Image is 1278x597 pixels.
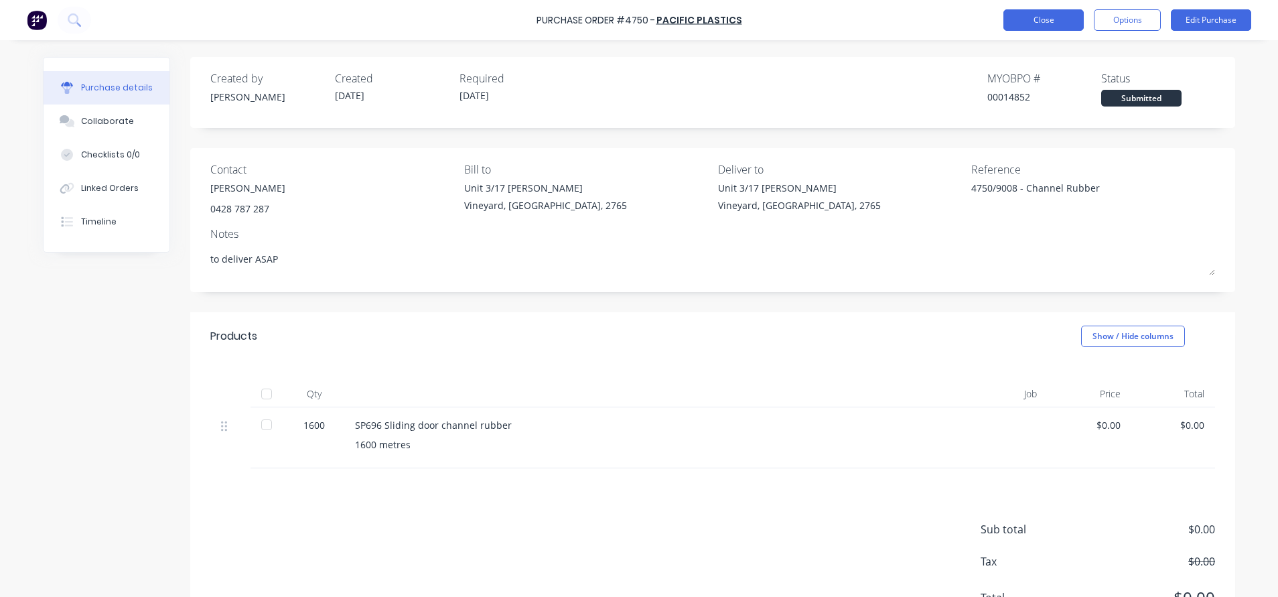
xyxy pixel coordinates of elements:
[718,161,962,178] div: Deliver to
[210,328,257,344] div: Products
[210,70,324,86] div: Created by
[1171,9,1251,31] button: Edit Purchase
[1003,9,1084,31] button: Close
[81,82,153,94] div: Purchase details
[355,438,936,452] div: 1600 metres
[1094,9,1161,31] button: Options
[1131,381,1215,407] div: Total
[81,216,117,228] div: Timeline
[537,13,655,27] div: Purchase Order #4750 -
[210,90,324,104] div: [PERSON_NAME]
[210,245,1215,275] textarea: to deliver ASAP
[27,10,47,30] img: Factory
[718,198,881,212] div: Vineyard, [GEOGRAPHIC_DATA], 2765
[987,90,1101,104] div: 00014852
[355,418,936,432] div: SP696 Sliding door channel rubber
[981,521,1081,537] span: Sub total
[210,202,285,216] div: 0428 787 287
[44,138,169,172] button: Checklists 0/0
[210,181,285,195] div: [PERSON_NAME]
[44,205,169,239] button: Timeline
[44,71,169,105] button: Purchase details
[1081,521,1215,537] span: $0.00
[656,13,742,27] a: PACIFIC PLASTICS
[81,149,140,161] div: Checklists 0/0
[464,181,627,195] div: Unit 3/17 [PERSON_NAME]
[987,70,1101,86] div: MYOB PO #
[44,105,169,138] button: Collaborate
[464,161,708,178] div: Bill to
[1101,70,1215,86] div: Status
[284,381,344,407] div: Qty
[1081,553,1215,570] span: $0.00
[81,115,134,127] div: Collaborate
[464,198,627,212] div: Vineyard, [GEOGRAPHIC_DATA], 2765
[210,161,454,178] div: Contact
[1058,418,1121,432] div: $0.00
[1081,326,1185,347] button: Show / Hide columns
[971,161,1215,178] div: Reference
[295,418,334,432] div: 1600
[459,70,573,86] div: Required
[1101,90,1182,107] div: Submitted
[81,182,139,194] div: Linked Orders
[981,553,1081,570] span: Tax
[44,172,169,205] button: Linked Orders
[1142,418,1204,432] div: $0.00
[971,181,1139,211] textarea: 4750/9008 - Channel Rubber
[1048,381,1131,407] div: Price
[210,226,1215,242] div: Notes
[718,181,881,195] div: Unit 3/17 [PERSON_NAME]
[335,70,449,86] div: Created
[947,381,1048,407] div: Job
